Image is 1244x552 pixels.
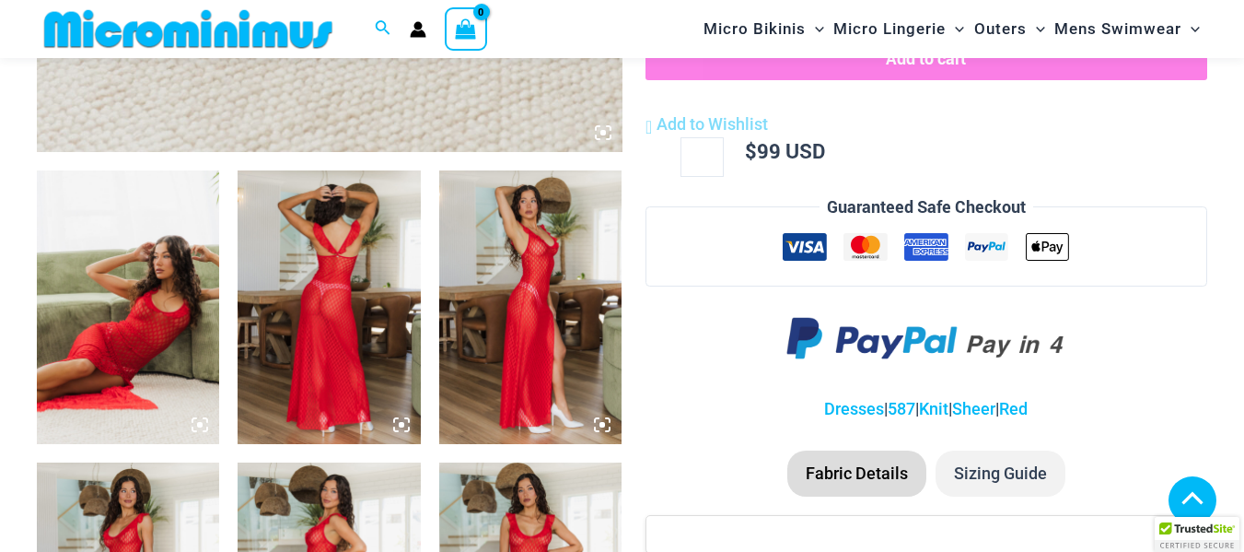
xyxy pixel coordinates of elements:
[1027,6,1045,53] span: Menu Toggle
[1181,6,1200,53] span: Menu Toggle
[439,170,622,445] img: Sometimes Red 587 Dress
[974,6,1027,53] span: Outers
[696,3,1207,55] nav: Site Navigation
[699,6,829,53] a: Micro BikinisMenu ToggleMenu Toggle
[645,395,1207,423] p: | | | |
[745,137,757,164] span: $
[410,21,426,38] a: Account icon link
[952,399,995,418] a: Sheer
[238,170,420,445] img: Sometimes Red 587 Dress
[829,6,969,53] a: Micro LingerieMenu ToggleMenu Toggle
[806,6,824,53] span: Menu Toggle
[1054,6,1181,53] span: Mens Swimwear
[1050,6,1204,53] a: Mens SwimwearMenu ToggleMenu Toggle
[680,137,724,176] input: Product quantity
[946,6,964,53] span: Menu Toggle
[820,194,1033,221] legend: Guaranteed Safe Checkout
[919,399,948,418] a: Knit
[936,451,1065,497] li: Sizing Guide
[970,6,1050,53] a: OutersMenu ToggleMenu Toggle
[824,399,884,418] a: Dresses
[999,399,1028,418] a: Red
[703,6,806,53] span: Micro Bikinis
[37,8,340,50] img: MM SHOP LOGO FLAT
[645,111,768,138] a: Add to Wishlist
[37,170,219,445] img: Sometimes Red 587 Dress
[375,18,391,41] a: Search icon link
[745,137,825,164] bdi: 99 USD
[888,399,915,418] a: 587
[445,7,487,50] a: View Shopping Cart, empty
[833,6,946,53] span: Micro Lingerie
[787,451,926,497] li: Fabric Details
[1155,517,1239,552] div: TrustedSite Certified
[657,114,768,134] span: Add to Wishlist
